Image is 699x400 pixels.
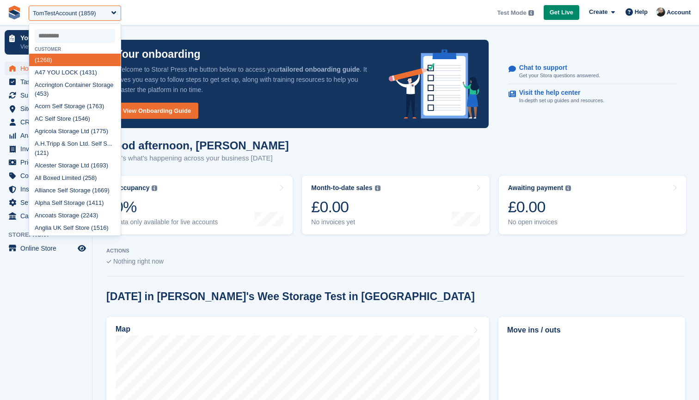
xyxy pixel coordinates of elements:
div: £0.00 [508,197,571,216]
p: In-depth set up guides and resources. [519,97,605,105]
div: No invoices yet [311,218,380,226]
span: Subscriptions [20,89,76,102]
img: icon-info-grey-7440780725fd019a000dd9b08b2336e03edf1995a4989e88bcd33f0948082b44.svg [528,10,534,16]
div: Accrington Container Storage (453) [29,79,121,100]
a: menu [5,242,87,255]
span: Tasks [20,75,76,88]
span: Coupons [20,169,76,182]
span: CRM [20,116,76,129]
a: menu [5,129,87,142]
a: menu [5,89,87,102]
div: Alliance Self Storage (1669) [29,184,121,197]
h2: Move ins / outs [507,325,676,336]
a: menu [5,183,87,196]
div: 0% [115,197,218,216]
a: Month-to-date sales £0.00 No invoices yet [302,176,489,234]
p: Visit the help center [519,89,597,97]
p: Your onboarding [116,49,201,60]
p: Get your Stora questions answered. [519,72,600,80]
div: AC Self Store (1546) [29,113,121,125]
img: icon-info-grey-7440780725fd019a000dd9b08b2336e03edf1995a4989e88bcd33f0948082b44.svg [565,185,571,191]
p: Chat to support [519,64,593,72]
img: icon-info-grey-7440780725fd019a000dd9b08b2336e03edf1995a4989e88bcd33f0948082b44.svg [375,185,380,191]
a: Preview store [76,243,87,254]
div: Alpha Self Storage (1411) [29,197,121,209]
div: Customer [29,47,121,52]
span: Help [635,7,648,17]
img: onboarding-info-6c161a55d2c0e0a8cae90662b2fe09162a5109e8cc188191df67fb4f79e88e88.svg [389,49,479,119]
div: Acorn Self Storage (1763) [29,100,121,113]
div: No open invoices [508,218,571,226]
span: Home [20,62,76,75]
span: Test Mode [497,8,526,18]
a: Awaiting payment £0.00 No open invoices [499,176,686,234]
div: Data only available for live accounts [115,218,218,226]
div: Occupancy [115,184,149,192]
p: View next steps [20,43,75,51]
a: menu [5,156,87,169]
span: Invoices [20,142,76,155]
a: Visit the help center In-depth set up guides and resources. [509,84,676,109]
span: Storefront [8,230,92,240]
p: ACTIONS [106,248,685,254]
span: Account [667,8,691,17]
span: Sites [20,102,76,115]
a: menu [5,75,87,88]
p: Here's what's happening across your business [DATE] [106,153,289,164]
a: menu [5,142,87,155]
div: A.H.Tripp & Son Ltd. Self S... (121) [29,138,121,160]
div: £0.00 [311,197,380,216]
a: Chat to support Get your Stora questions answered. [509,59,676,85]
h2: [DATE] in [PERSON_NAME]'s Wee Storage Test in [GEOGRAPHIC_DATA] [106,290,475,303]
a: Your onboarding View next steps [5,30,87,55]
div: (1268) [29,54,121,66]
a: Occupancy 0% Data only available for live accounts [105,176,293,234]
div: A47 YOU LOCK (1431) [29,66,121,79]
div: TomTestAccount (1859) [33,9,96,18]
img: Tom Huddleston [656,7,665,17]
div: Awaiting payment [508,184,564,192]
strong: tailored onboarding guide [280,66,360,73]
h2: Map [116,325,130,333]
span: Nothing right now [113,258,164,265]
a: View Onboarding Guide [116,103,198,119]
a: menu [5,62,87,75]
h1: Good afternoon, [PERSON_NAME] [106,139,289,152]
a: menu [5,102,87,115]
a: menu [5,196,87,209]
img: stora-icon-8386f47178a22dfd0bd8f6a31ec36ba5ce8667c1dd55bd0f319d3a0aa187defe.svg [7,6,21,19]
div: Agricola Storage Ltd (1775) [29,125,121,138]
div: Alcester Storage Ltd (1693) [29,159,121,172]
p: Welcome to Stora! Press the button below to access your . It gives you easy to follow steps to ge... [116,64,374,95]
div: Anglia UK Self Store (1516) [29,222,121,234]
div: All Boxed Limited (258) [29,172,121,184]
img: blank_slate_check_icon-ba018cac091ee9be17c0a81a6c232d5eb81de652e7a59be601be346b1b6ddf79.svg [106,260,111,264]
span: Create [589,7,607,17]
a: menu [5,209,87,222]
a: menu [5,116,87,129]
div: Ancoats Storage (2243) [29,209,121,222]
div: Month-to-date sales [311,184,372,192]
img: icon-info-grey-7440780725fd019a000dd9b08b2336e03edf1995a4989e88bcd33f0948082b44.svg [152,185,157,191]
span: Capital [20,209,76,222]
span: Insurance [20,183,76,196]
p: Your onboarding [20,35,75,41]
span: Online Store [20,242,76,255]
a: Get Live [544,5,579,20]
span: Analytics [20,129,76,142]
span: Pricing [20,156,76,169]
a: menu [5,169,87,182]
span: Get Live [550,8,573,17]
span: Settings [20,196,76,209]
